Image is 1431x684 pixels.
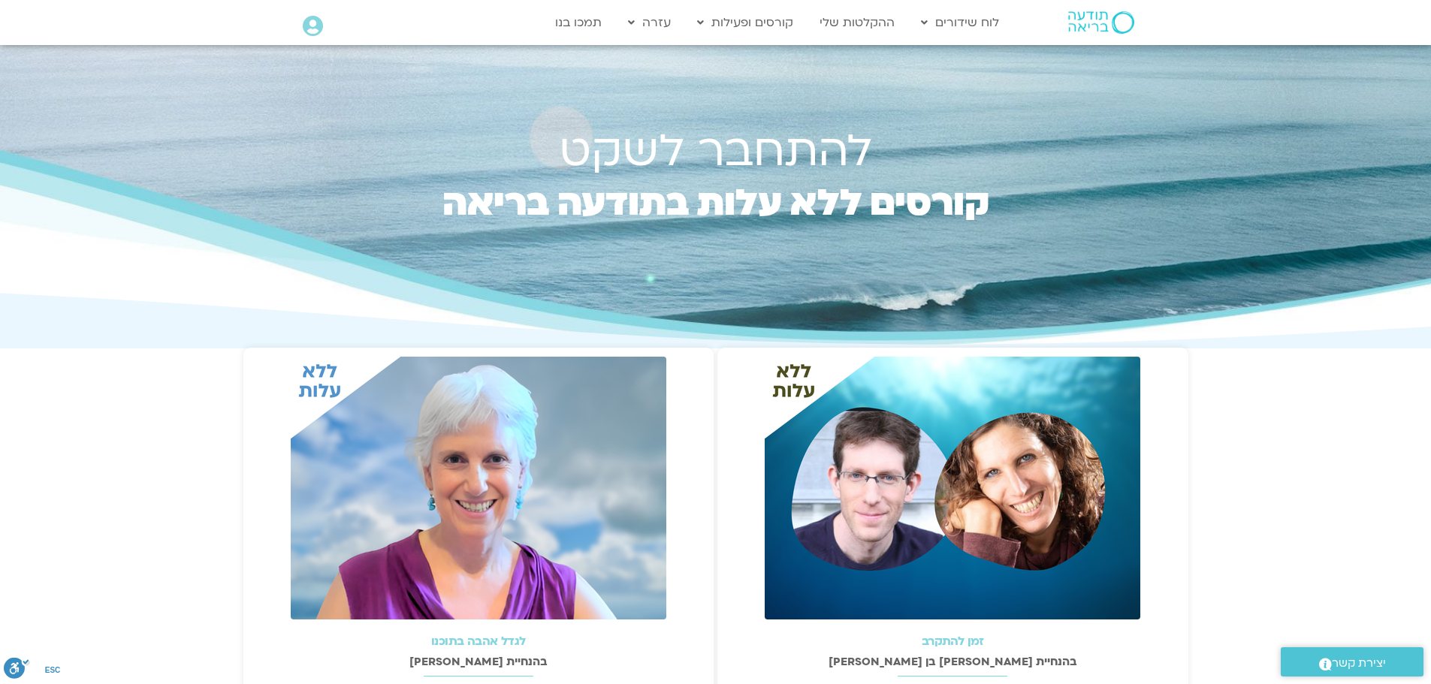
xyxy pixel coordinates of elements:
h2: קורסים ללא עלות בתודעה בריאה [411,187,1021,255]
a: עזרה [620,8,678,37]
a: ההקלטות שלי [812,8,902,37]
h1: להתחבר לשקט [411,131,1021,172]
a: לגדל אהבה בתוכנו [431,633,525,649]
span: יצירת קשר [1332,653,1386,673]
a: תמכו בנו [548,8,609,37]
a: לוח שידורים [913,8,1007,37]
a: קורסים ופעילות [690,8,801,37]
a: זמן להתקרב [922,633,984,649]
a: יצירת קשר [1281,647,1423,676]
h2: בהנחיית [PERSON_NAME] [251,655,707,668]
h2: בהנחיית [PERSON_NAME] בן [PERSON_NAME] [725,655,1181,668]
img: תודעה בריאה [1068,11,1134,34]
